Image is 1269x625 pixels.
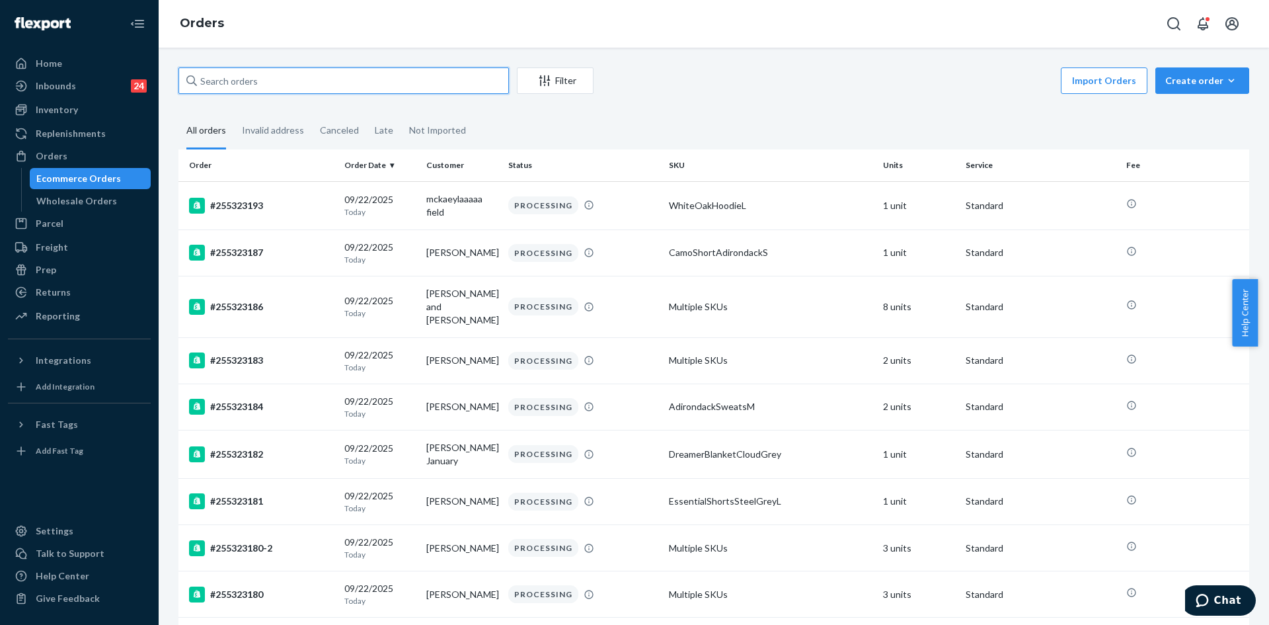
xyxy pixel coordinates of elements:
div: Reporting [36,310,80,323]
div: DreamerBlanketCloudGrey [669,448,872,461]
td: 1 unit [878,229,960,276]
td: [PERSON_NAME] [421,571,503,618]
div: Wholesale Orders [36,194,117,208]
div: 09/22/2025 [344,395,416,419]
div: PROCESSING [508,244,578,262]
div: #255323187 [189,245,334,261]
div: Inventory [36,103,78,116]
button: Give Feedback [8,588,151,609]
div: Canceled [320,113,359,147]
div: 09/22/2025 [344,489,416,514]
button: Fast Tags [8,414,151,435]
div: Not Imported [409,113,466,147]
a: Inventory [8,99,151,120]
a: Orders [180,16,224,30]
p: Standard [966,588,1116,601]
div: Inbounds [36,79,76,93]
div: EssentialShortsSteelGreyL [669,495,872,508]
div: All orders [186,113,226,149]
div: Talk to Support [36,547,104,560]
th: Order [178,149,339,181]
div: Fast Tags [36,418,78,431]
td: [PERSON_NAME] [421,478,503,524]
div: 09/22/2025 [344,193,416,218]
div: CamoShortAdirondackS [669,246,872,259]
td: Multiple SKUs [664,276,878,337]
p: Today [344,408,416,419]
input: Search orders [178,67,509,94]
div: #255323184 [189,399,334,415]
div: Returns [36,286,71,299]
p: Standard [966,400,1116,413]
th: Units [878,149,960,181]
p: Today [344,308,416,319]
th: SKU [664,149,878,181]
div: 09/22/2025 [344,582,416,606]
div: PROCESSING [508,196,578,214]
td: [PERSON_NAME] and [PERSON_NAME] [421,276,503,337]
div: #255323180 [189,587,334,603]
div: Orders [36,149,67,163]
td: mckaeylaaaaa field [421,181,503,229]
div: PROCESSING [508,352,578,370]
a: Reporting [8,306,151,327]
div: #255323186 [189,299,334,315]
div: PROCESSING [508,585,578,603]
button: Open account menu [1219,11,1245,37]
div: #255323182 [189,446,334,462]
a: Prep [8,259,151,280]
p: Standard [966,300,1116,313]
td: 1 unit [878,181,960,229]
button: Filter [517,67,594,94]
a: Returns [8,282,151,303]
button: Import Orders [1061,67,1147,94]
button: Talk to Support [8,543,151,564]
div: Settings [36,524,73,538]
a: Add Integration [8,376,151,397]
td: Multiple SKUs [664,525,878,571]
p: Standard [966,199,1116,212]
td: [PERSON_NAME] [421,229,503,276]
div: Add Integration [36,381,95,392]
div: Parcel [36,217,63,230]
button: Help Center [1232,279,1258,347]
p: Standard [966,246,1116,259]
td: 1 unit [878,478,960,524]
div: Freight [36,241,68,254]
div: PROCESSING [508,398,578,416]
button: Create order [1155,67,1249,94]
button: Close Navigation [124,11,151,37]
iframe: Opens a widget where you can chat to one of our agents [1185,585,1256,618]
div: Integrations [36,354,91,367]
div: Late [375,113,393,147]
div: Add Fast Tag [36,445,83,456]
div: Replenishments [36,127,106,140]
td: 2 units [878,337,960,384]
img: Flexport logo [15,17,71,30]
button: Integrations [8,350,151,371]
div: 09/22/2025 [344,294,416,319]
a: Settings [8,521,151,542]
div: PROCESSING [508,298,578,315]
a: Orders [8,146,151,167]
td: Multiple SKUs [664,337,878,384]
a: Inbounds24 [8,75,151,97]
div: Filter [518,74,593,87]
div: #255323181 [189,493,334,509]
td: 8 units [878,276,960,337]
a: Home [8,53,151,74]
div: Home [36,57,62,70]
div: #255323193 [189,198,334,214]
div: 09/22/2025 [344,241,416,265]
td: Multiple SKUs [664,571,878,618]
div: 09/22/2025 [344,349,416,373]
div: AdirondackSweatsM [669,400,872,413]
th: Order Date [339,149,421,181]
div: PROCESSING [508,445,578,463]
p: Standard [966,354,1116,367]
th: Fee [1121,149,1249,181]
div: Create order [1165,74,1239,87]
div: Prep [36,263,56,276]
div: Customer [426,159,498,171]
